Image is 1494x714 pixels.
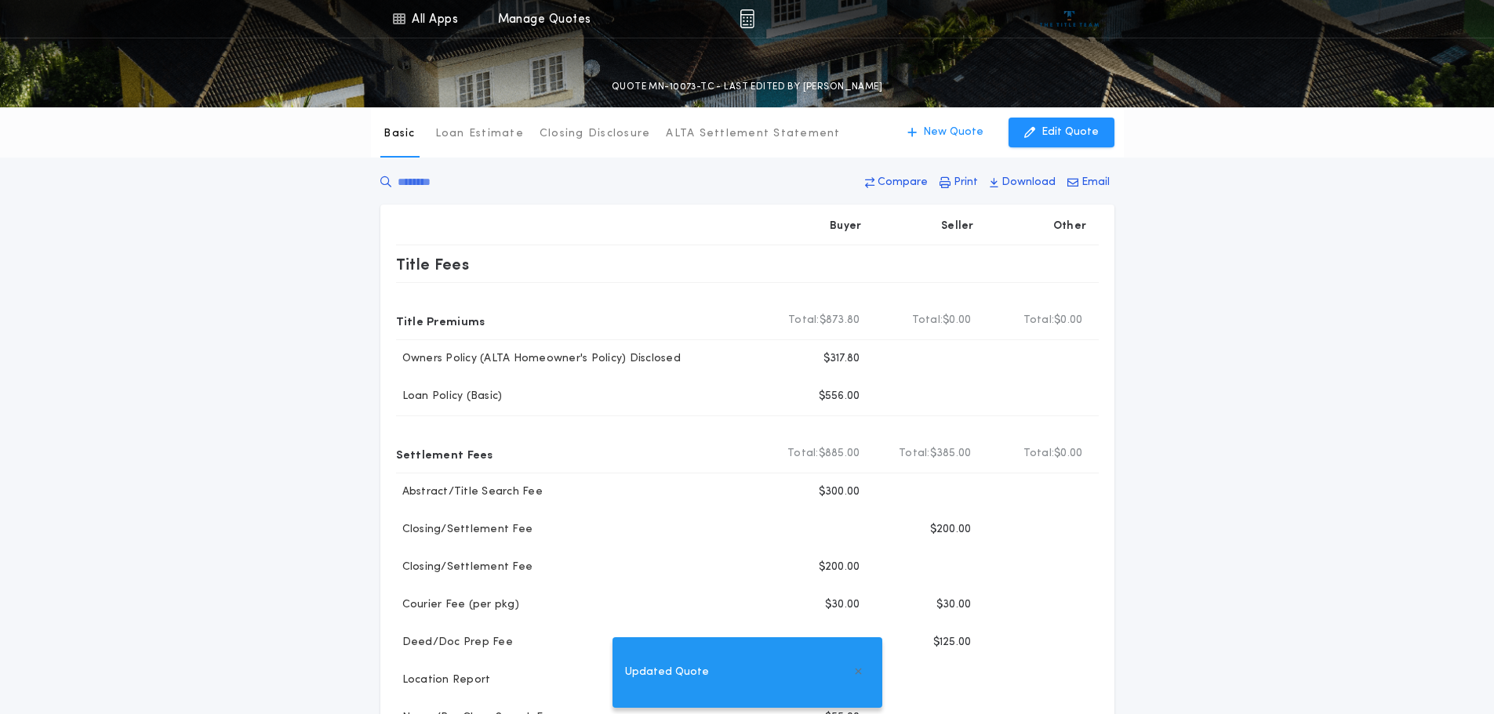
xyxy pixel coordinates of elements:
[396,252,470,277] p: Title Fees
[1054,313,1082,328] span: $0.00
[612,79,882,95] p: QUOTE MN-10073-TC - LAST EDITED BY [PERSON_NAME]
[396,441,493,466] p: Settlement Fees
[985,169,1060,197] button: Download
[1001,175,1056,190] p: Download
[625,664,709,681] span: Updated Quote
[930,522,972,538] p: $200.00
[396,560,533,575] p: Closing/Settlement Fee
[1052,219,1085,234] p: Other
[923,125,983,140] p: New Quote
[1023,446,1055,462] b: Total:
[892,118,999,147] button: New Quote
[788,313,820,328] b: Total:
[396,308,485,333] p: Title Premiums
[819,389,860,404] p: $556.00
[787,446,819,462] b: Total:
[935,169,983,197] button: Print
[943,313,971,328] span: $0.00
[899,446,930,462] b: Total:
[819,484,860,500] p: $300.00
[823,351,860,367] p: $317.80
[1040,11,1099,27] img: vs-icon
[820,313,860,328] span: $873.80
[954,175,978,190] p: Print
[396,522,533,538] p: Closing/Settlement Fee
[1009,118,1114,147] button: Edit Quote
[830,219,861,234] p: Buyer
[396,484,543,500] p: Abstract/Title Search Fee
[1023,313,1055,328] b: Total:
[912,313,943,328] b: Total:
[1081,175,1110,190] p: Email
[941,219,974,234] p: Seller
[860,169,932,197] button: Compare
[540,126,651,142] p: Closing Disclosure
[383,126,415,142] p: Basic
[1041,125,1099,140] p: Edit Quote
[930,446,972,462] span: $385.00
[819,560,860,575] p: $200.00
[878,175,928,190] p: Compare
[396,597,519,613] p: Courier Fee (per pkg)
[435,126,524,142] p: Loan Estimate
[1063,169,1114,197] button: Email
[666,126,840,142] p: ALTA Settlement Statement
[396,351,681,367] p: Owners Policy (ALTA Homeowner's Policy) Disclosed
[825,597,860,613] p: $30.00
[936,597,972,613] p: $30.00
[1054,446,1082,462] span: $0.00
[740,9,754,28] img: img
[819,446,860,462] span: $885.00
[396,389,503,404] p: Loan Policy (Basic)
